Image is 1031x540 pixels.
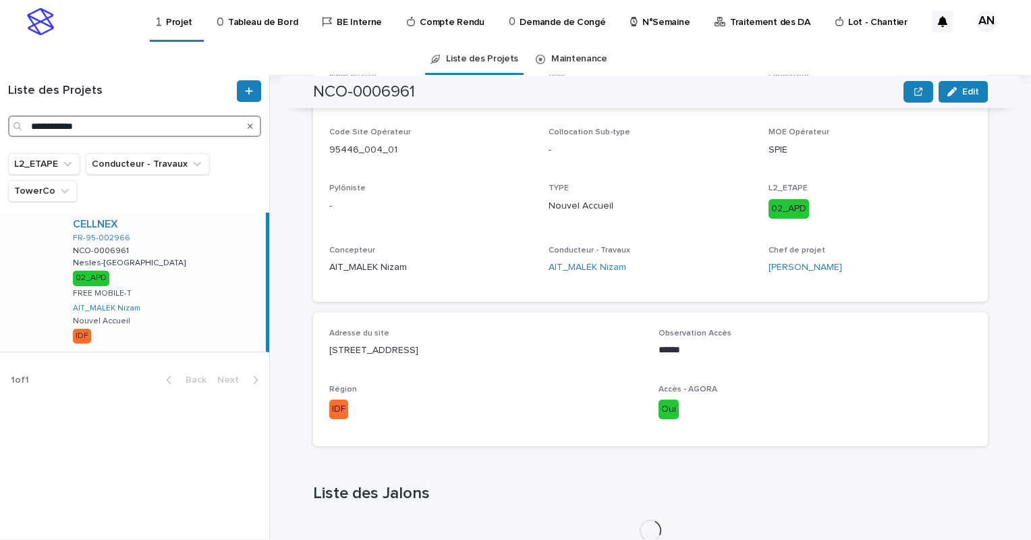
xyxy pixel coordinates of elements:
[73,317,130,326] p: Nouvel Accueil
[217,375,247,385] span: Next
[73,304,140,313] a: AIT_MALEK Nizam
[329,261,532,275] p: AIT_MALEK Nizam
[446,43,518,75] a: Liste des Projets
[313,82,415,102] h2: NCO-0006961
[976,11,997,32] div: AN
[8,84,234,99] h1: Liste des Projets
[769,128,829,136] span: MOE Opérateur
[549,128,630,136] span: Collocation Sub-type
[73,329,91,344] div: IDF
[659,329,731,337] span: Observation Accès
[329,199,532,213] p: -
[769,261,842,275] a: [PERSON_NAME]
[86,153,210,175] button: Conducteur - Travaux
[329,143,532,157] p: 95446_004_01
[939,81,988,103] button: Edit
[549,199,752,213] p: Nouvel Accueil
[329,344,642,358] p: [STREET_ADDRESS]
[329,385,357,394] span: Région
[73,218,118,231] a: CELLNEX
[73,271,109,286] div: 02_APD
[549,184,569,192] span: TYPE
[549,261,626,275] a: AIT_MALEK Nizam
[659,385,717,394] span: Accès - AGORA
[549,143,752,157] p: -
[329,128,411,136] span: Code Site Opérateur
[73,289,132,298] p: FREE MOBILE-T
[313,484,988,504] h1: Liste des Jalons
[73,234,130,243] a: FR-95-002966
[73,244,132,256] p: NCO-0006961
[329,329,389,337] span: Adresse du site
[769,143,972,157] p: SPIE
[329,400,348,419] div: IDF
[8,115,261,137] input: Search
[212,374,269,386] button: Next
[659,400,679,419] div: Oui
[155,374,212,386] button: Back
[27,8,54,35] img: stacker-logo-s-only.png
[177,375,206,385] span: Back
[769,199,809,219] div: 02_APD
[549,246,630,254] span: Conducteur - Travaux
[8,180,78,202] button: TowerCo
[8,153,80,175] button: L2_ETAPE
[329,246,375,254] span: Concepteur
[551,43,607,75] a: Maintenance
[73,256,188,268] p: Nesles-[GEOGRAPHIC_DATA]
[962,87,979,97] span: Edit
[329,184,366,192] span: Pylôniste
[769,184,808,192] span: L2_ETAPE
[769,246,825,254] span: Chef de projet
